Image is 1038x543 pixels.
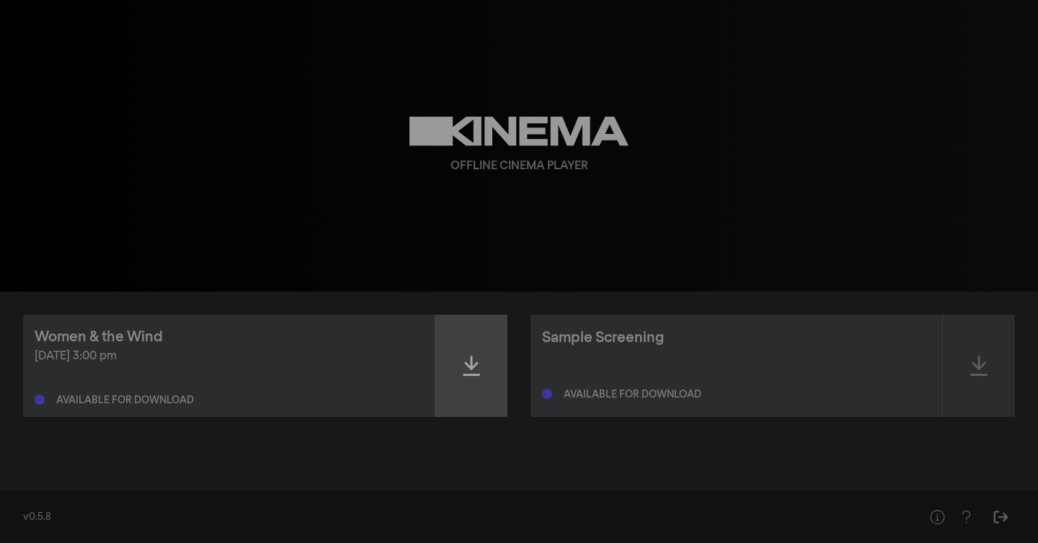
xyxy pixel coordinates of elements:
[35,348,423,365] div: [DATE] 3:00 pm
[564,390,701,400] div: Available for download
[986,503,1015,531] button: Sign Out
[542,327,664,349] div: Sample Screening
[23,510,894,525] div: v0.5.8
[56,395,194,405] div: Available for download
[951,503,980,531] button: Help
[923,503,951,531] button: Help
[451,158,588,175] div: Offline Cinema Player
[35,326,163,348] div: Women & the Wind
